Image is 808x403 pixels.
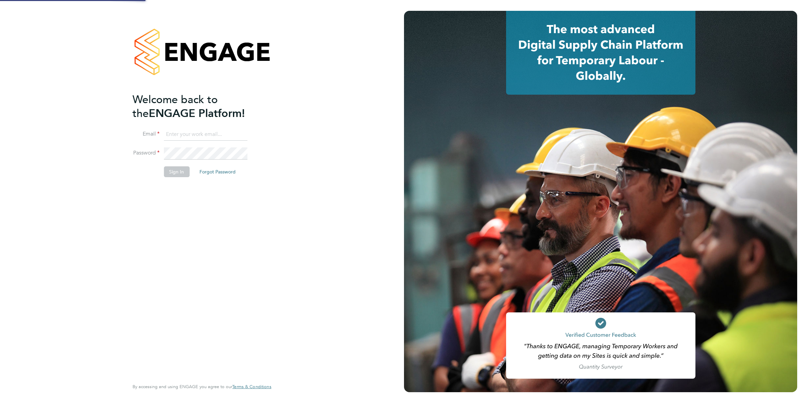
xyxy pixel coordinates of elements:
button: Sign In [164,166,189,177]
label: Email [133,131,160,138]
label: Password [133,149,160,157]
a: Terms & Conditions [232,384,271,389]
h2: ENGAGE Platform! [133,93,264,120]
span: Welcome back to the [133,93,218,120]
button: Forgot Password [194,166,241,177]
span: By accessing and using ENGAGE you agree to our [133,384,271,389]
input: Enter your work email... [164,128,247,141]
